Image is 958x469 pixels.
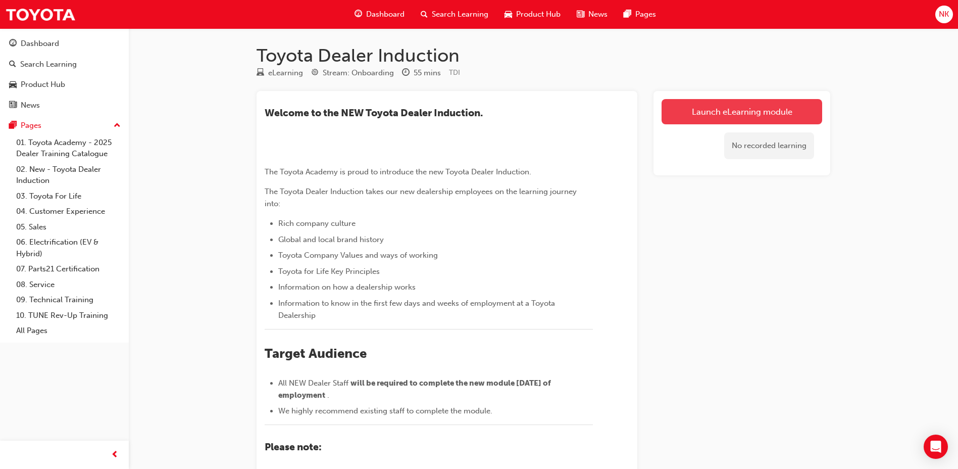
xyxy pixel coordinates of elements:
a: Dashboard [4,34,125,53]
div: Dashboard [21,38,59,50]
a: car-iconProduct Hub [496,4,569,25]
a: 09. Technical Training [12,292,125,308]
a: All Pages [12,323,125,339]
span: Please note: [265,441,322,453]
span: guage-icon [355,8,362,21]
div: Stream [311,67,394,79]
a: 06. Electrification (EV & Hybrid) [12,234,125,261]
span: Dashboard [366,9,405,20]
span: The Toyota Academy is proud to introduce the new Toyota Dealer Induction. [265,167,531,176]
span: will be required to complete the new module [DATE] of employment [278,379,552,400]
a: 07. Parts21 Certification [12,261,125,277]
button: DashboardSearch LearningProduct HubNews [4,32,125,116]
span: Search Learning [432,9,488,20]
span: Toyota Company Values and ways of working [278,251,438,260]
img: Trak [5,3,76,26]
span: Target Audience [265,346,367,361]
span: prev-icon [111,449,119,461]
div: Pages [21,120,41,131]
span: Information on how a dealership works [278,283,416,292]
span: Information to know in the first few days and weeks of employment at a Toyota Dealership [278,299,557,320]
span: Learning resource code [449,68,460,77]
div: eLearning [268,67,303,79]
a: 08. Service [12,277,125,293]
span: clock-icon [402,69,410,78]
a: 04. Customer Experience [12,204,125,219]
span: NK [939,9,949,20]
span: Toyota for Life Key Principles [278,267,380,276]
a: News [4,96,125,115]
div: Search Learning [20,59,77,70]
a: 05. Sales [12,219,125,235]
span: Pages [635,9,656,20]
a: guage-iconDashboard [346,4,413,25]
span: car-icon [505,8,512,21]
div: No recorded learning [724,132,814,159]
div: Product Hub [21,79,65,90]
button: NK [935,6,953,23]
span: pages-icon [9,121,17,130]
span: search-icon [421,8,428,21]
div: Open Intercom Messenger [924,435,948,459]
div: Duration [402,67,441,79]
button: Pages [4,116,125,135]
a: 10. TUNE Rev-Up Training [12,308,125,323]
span: Rich company culture [278,219,356,228]
a: 01. Toyota Academy - 2025 Dealer Training Catalogue [12,135,125,162]
div: News [21,100,40,111]
a: 03. Toyota For Life [12,189,125,204]
span: news-icon [577,8,584,21]
span: Global and local brand history [278,235,384,244]
a: Product Hub [4,75,125,94]
span: pages-icon [624,8,631,21]
span: news-icon [9,101,17,110]
span: guage-icon [9,39,17,49]
span: We highly recommend existing staff to complete the module. [278,406,492,415]
h1: Toyota Dealer Induction [257,44,830,67]
span: learningResourceType_ELEARNING-icon [257,69,264,78]
div: 55 mins [414,67,441,79]
div: Stream: Onboarding [323,67,394,79]
a: 02. New - Toyota Dealer Induction [12,162,125,189]
span: ​Welcome to the NEW Toyota Dealer Induction. [265,107,483,119]
span: The Toyota Dealer Induction takes our new dealership employees on the learning journey into: [265,187,579,208]
span: All NEW Dealer Staff [278,379,348,388]
span: Product Hub [516,9,561,20]
a: Search Learning [4,55,125,74]
span: target-icon [311,69,319,78]
a: search-iconSearch Learning [413,4,496,25]
span: car-icon [9,80,17,89]
span: up-icon [114,119,121,132]
div: Type [257,67,303,79]
span: . [327,391,329,400]
span: News [588,9,608,20]
span: search-icon [9,60,16,69]
a: pages-iconPages [616,4,664,25]
a: Launch eLearning module [662,99,822,124]
a: news-iconNews [569,4,616,25]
